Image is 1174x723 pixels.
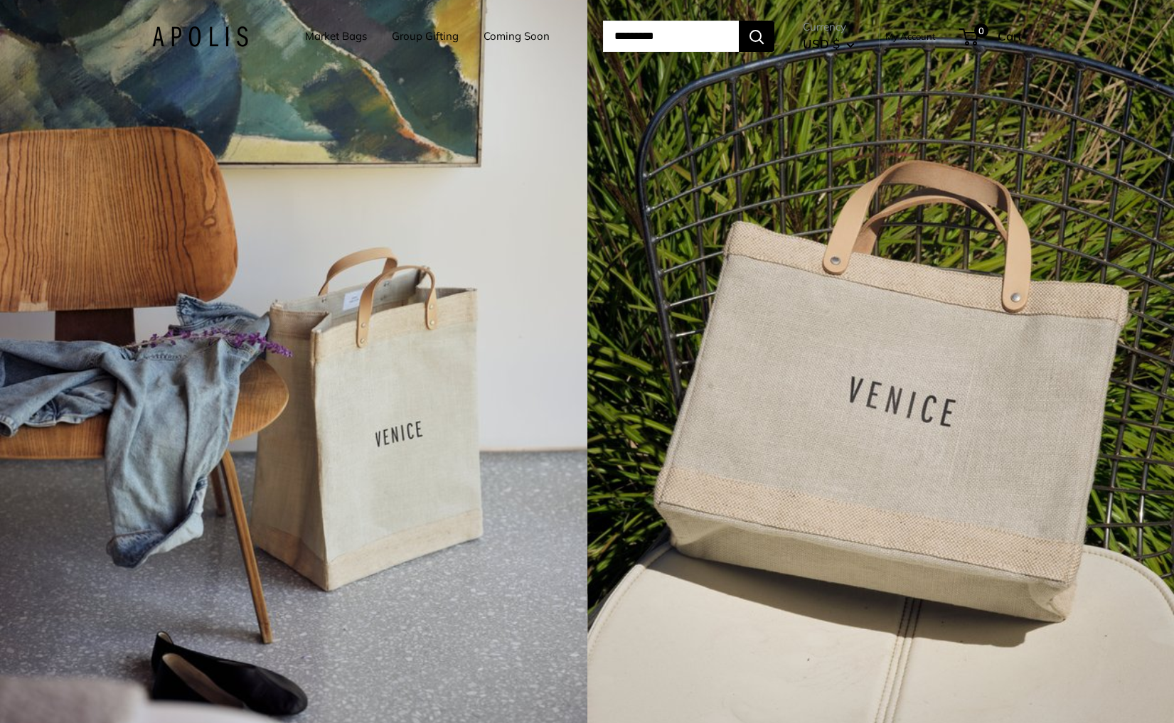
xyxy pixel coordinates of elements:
img: Apolis [152,26,248,47]
span: USD $ [803,36,840,51]
a: Group Gifting [392,26,459,46]
a: My Account [885,28,936,45]
span: Cart [998,28,1022,43]
button: USD $ [803,33,855,55]
span: 0 [974,23,988,38]
a: Coming Soon [484,26,550,46]
a: Market Bags [305,26,367,46]
a: 0 Cart [961,25,1022,48]
input: Search... [603,21,739,52]
span: Currency [803,17,855,37]
button: Search [739,21,774,52]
